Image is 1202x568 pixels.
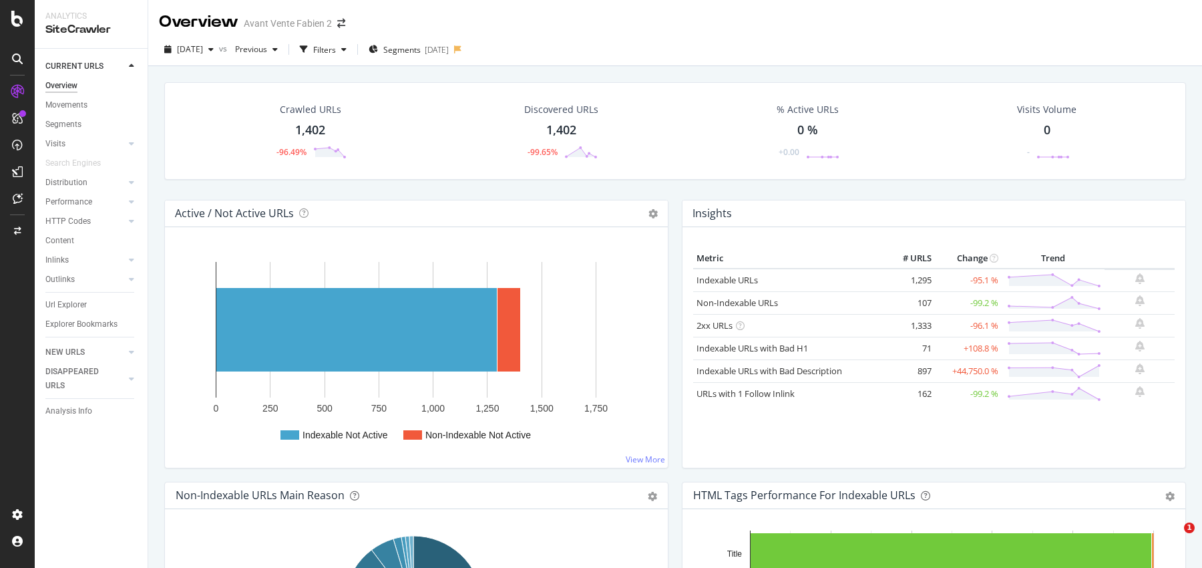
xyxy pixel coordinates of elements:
[45,234,138,248] a: Content
[45,79,77,93] div: Overview
[777,103,839,116] div: % Active URLs
[1135,318,1145,329] div: bell-plus
[696,319,733,331] a: 2xx URLs
[584,403,608,414] text: 1,750
[317,403,333,414] text: 500
[1135,295,1145,306] div: bell-plus
[45,215,91,229] div: HTTP Codes
[363,39,454,60] button: Segments[DATE]
[45,273,125,287] a: Outlinks
[425,430,531,440] text: Non-Indexable Not Active
[176,249,651,457] svg: A chart.
[881,360,935,382] td: 897
[45,59,125,74] a: CURRENT URLS
[276,146,307,158] div: -96.49%
[779,146,799,158] div: +0.00
[881,314,935,337] td: 1,333
[1044,122,1050,139] div: 0
[45,345,85,360] div: NEW URLS
[1135,364,1145,374] div: bell-plus
[45,118,138,132] a: Segments
[1002,249,1105,269] th: Trend
[294,39,352,60] button: Filters
[475,403,499,414] text: 1,250
[935,249,1002,269] th: Change
[421,403,445,414] text: 1,000
[219,43,230,54] span: vs
[230,39,283,60] button: Previous
[45,98,138,112] a: Movements
[45,298,87,312] div: Url Explorer
[696,342,808,354] a: Indexable URLs with Bad H1
[45,176,87,190] div: Distribution
[214,403,219,414] text: 0
[696,274,758,286] a: Indexable URLs
[177,43,203,55] span: 2025 Sep. 29th
[524,103,598,116] div: Discovered URLs
[45,404,138,418] a: Analysis Info
[935,360,1002,382] td: +44,750.0 %
[648,209,658,219] i: Options
[176,488,345,502] div: Non-Indexable URLs Main Reason
[45,156,114,170] a: Search Engines
[626,454,665,465] a: View More
[159,39,219,60] button: [DATE]
[881,291,935,314] td: 107
[45,137,65,151] div: Visits
[262,403,278,414] text: 250
[45,195,92,209] div: Performance
[648,492,657,501] div: gear
[303,430,388,440] text: Indexable Not Active
[692,204,732,223] h4: Insights
[45,195,125,209] a: Performance
[45,118,81,132] div: Segments
[935,314,1002,337] td: -96.1 %
[45,317,138,331] a: Explorer Bookmarks
[230,43,267,55] span: Previous
[244,17,332,30] div: Avant Vente Fabien 2
[159,11,238,33] div: Overview
[530,403,554,414] text: 1,500
[45,365,125,393] a: DISAPPEARED URLS
[881,382,935,405] td: 162
[696,388,795,400] a: URLs with 1 Follow Inlink
[280,103,341,116] div: Crawled URLs
[295,122,325,139] div: 1,402
[693,249,881,269] th: Metric
[45,59,104,74] div: CURRENT URLS
[313,44,336,55] div: Filters
[45,137,125,151] a: Visits
[45,98,87,112] div: Movements
[881,269,935,292] td: 1,295
[45,11,137,22] div: Analytics
[45,404,92,418] div: Analysis Info
[45,176,125,190] a: Distribution
[337,19,345,28] div: arrow-right-arrow-left
[1184,523,1195,533] span: 1
[935,291,1002,314] td: -99.2 %
[175,204,294,223] h4: Active / Not Active URLs
[45,215,125,229] a: HTTP Codes
[1135,273,1145,284] div: bell-plus
[727,549,743,559] text: Title
[45,365,113,393] div: DISAPPEARED URLS
[546,122,576,139] div: 1,402
[935,337,1002,360] td: +108.8 %
[881,249,935,269] th: # URLS
[45,253,125,267] a: Inlinks
[881,337,935,360] td: 71
[45,317,118,331] div: Explorer Bookmarks
[45,234,74,248] div: Content
[1157,523,1189,555] iframe: Intercom live chat
[45,345,125,360] a: NEW URLS
[696,297,778,309] a: Non-Indexable URLs
[797,122,818,139] div: 0 %
[693,488,916,502] div: HTML Tags Performance for Indexable URLs
[1135,341,1145,351] div: bell-plus
[45,273,75,287] div: Outlinks
[425,44,449,55] div: [DATE]
[45,156,101,170] div: Search Engines
[45,22,137,37] div: SiteCrawler
[1017,103,1076,116] div: Visits Volume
